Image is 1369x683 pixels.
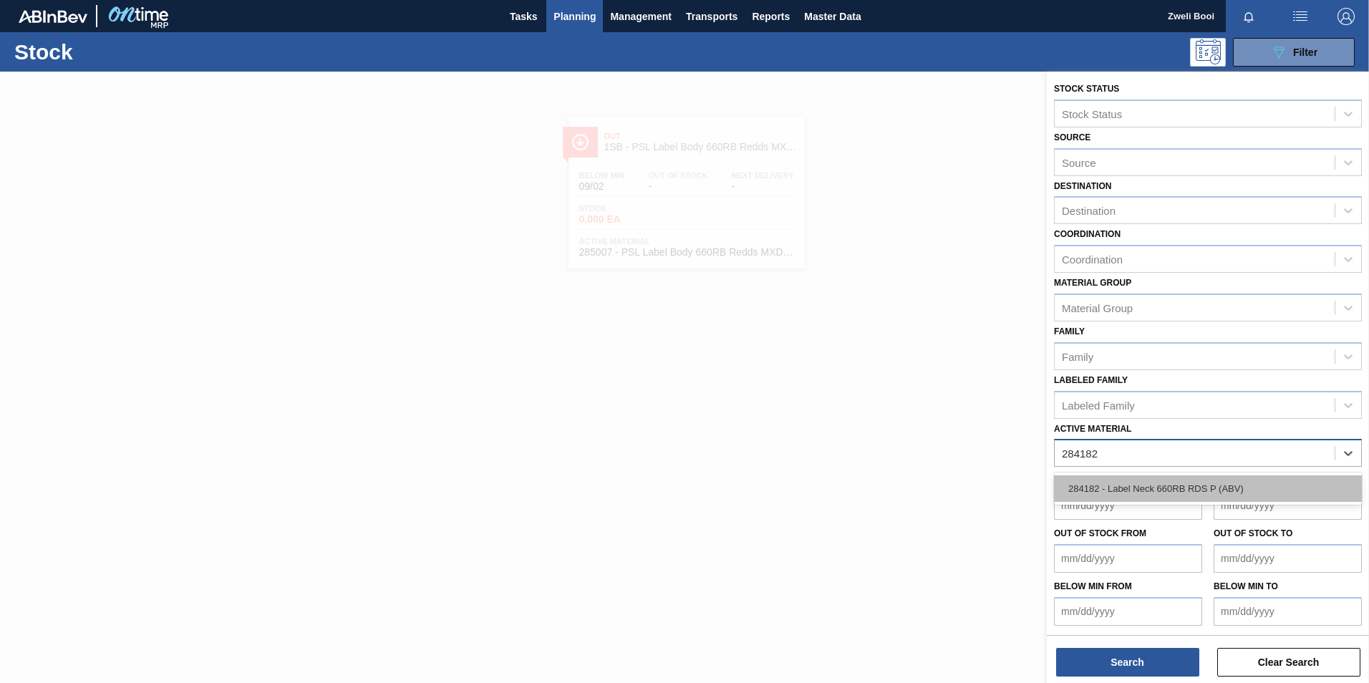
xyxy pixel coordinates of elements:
[610,8,672,25] span: Management
[508,8,539,25] span: Tasks
[1054,475,1362,502] div: 284182 - Label Neck 660RB RDS P (ABV)
[1054,424,1131,434] label: Active Material
[804,8,861,25] span: Master Data
[1054,181,1111,191] label: Destination
[1337,8,1355,25] img: Logout
[1062,350,1093,362] div: Family
[1293,47,1317,58] span: Filter
[1292,8,1309,25] img: userActions
[1233,38,1355,67] button: Filter
[1190,38,1226,67] div: Programming: no user selected
[1054,581,1132,591] label: Below Min from
[1054,597,1202,626] input: mm/dd/yyyy
[1214,544,1362,573] input: mm/dd/yyyy
[1054,528,1146,538] label: Out of Stock from
[19,10,87,23] img: TNhmsLtSVTkK8tSr43FrP2fwEKptu5GPRR3wAAAABJRU5ErkJggg==
[1054,278,1131,288] label: Material Group
[1054,84,1119,94] label: Stock Status
[1062,205,1116,217] div: Destination
[1054,326,1085,336] label: Family
[1214,581,1278,591] label: Below Min to
[1054,491,1202,520] input: mm/dd/yyyy
[1226,6,1272,26] button: Notifications
[686,8,737,25] span: Transports
[553,8,596,25] span: Planning
[1054,132,1090,142] label: Source
[1062,156,1096,168] div: Source
[1054,375,1128,385] label: Labeled Family
[1214,597,1362,626] input: mm/dd/yyyy
[1062,301,1133,314] div: Material Group
[752,8,790,25] span: Reports
[14,44,228,60] h1: Stock
[1054,229,1121,239] label: Coordination
[1054,544,1202,573] input: mm/dd/yyyy
[1214,491,1362,520] input: mm/dd/yyyy
[1062,253,1123,266] div: Coordination
[1062,107,1122,120] div: Stock Status
[1062,399,1135,411] div: Labeled Family
[1214,528,1292,538] label: Out of Stock to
